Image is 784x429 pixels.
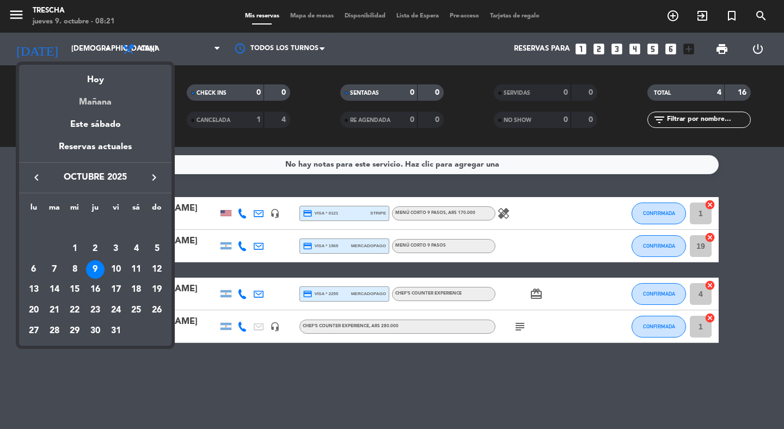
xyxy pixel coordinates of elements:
div: 11 [127,260,145,279]
td: 11 de octubre de 2025 [126,259,147,280]
td: 8 de octubre de 2025 [64,259,85,280]
td: 30 de octubre de 2025 [85,321,106,341]
td: 22 de octubre de 2025 [64,300,85,321]
div: 12 [148,260,166,279]
div: 1 [65,240,84,258]
td: 13 de octubre de 2025 [23,279,44,300]
th: lunes [23,201,44,218]
div: Reservas actuales [19,140,171,162]
td: 19 de octubre de 2025 [146,279,167,300]
div: 26 [148,301,166,320]
div: 18 [127,280,145,299]
td: 27 de octubre de 2025 [23,321,44,341]
div: 29 [65,322,84,340]
div: 4 [127,240,145,258]
div: 30 [86,322,105,340]
i: keyboard_arrow_right [148,171,161,184]
td: 20 de octubre de 2025 [23,300,44,321]
div: 3 [107,240,125,258]
td: 24 de octubre de 2025 [106,300,126,321]
td: 18 de octubre de 2025 [126,279,147,300]
td: 6 de octubre de 2025 [23,259,44,280]
td: 21 de octubre de 2025 [44,300,65,321]
td: 1 de octubre de 2025 [64,238,85,259]
td: 5 de octubre de 2025 [146,238,167,259]
div: 31 [107,322,125,340]
span: octubre 2025 [46,170,144,185]
div: 21 [45,301,64,320]
div: 9 [86,260,105,279]
div: 24 [107,301,125,320]
div: 28 [45,322,64,340]
i: keyboard_arrow_left [30,171,43,184]
div: 20 [24,301,43,320]
div: 15 [65,280,84,299]
div: 2 [86,240,105,258]
th: jueves [85,201,106,218]
th: sábado [126,201,147,218]
div: Este sábado [19,109,171,140]
td: 26 de octubre de 2025 [146,300,167,321]
td: 16 de octubre de 2025 [85,279,106,300]
td: 3 de octubre de 2025 [106,238,126,259]
th: miércoles [64,201,85,218]
td: 29 de octubre de 2025 [64,321,85,341]
div: 7 [45,260,64,279]
th: domingo [146,201,167,218]
div: 25 [127,301,145,320]
div: 6 [24,260,43,279]
div: 17 [107,280,125,299]
th: viernes [106,201,126,218]
div: Hoy [19,65,171,87]
td: 2 de octubre de 2025 [85,238,106,259]
div: 16 [86,280,105,299]
td: 31 de octubre de 2025 [106,321,126,341]
td: 15 de octubre de 2025 [64,279,85,300]
div: 5 [148,240,166,258]
td: 23 de octubre de 2025 [85,300,106,321]
div: 19 [148,280,166,299]
button: keyboard_arrow_left [27,170,46,185]
div: Mañana [19,87,171,109]
button: keyboard_arrow_right [144,170,164,185]
div: 14 [45,280,64,299]
div: 10 [107,260,125,279]
td: 4 de octubre de 2025 [126,238,147,259]
td: 28 de octubre de 2025 [44,321,65,341]
th: martes [44,201,65,218]
div: 22 [65,301,84,320]
td: 9 de octubre de 2025 [85,259,106,280]
td: 14 de octubre de 2025 [44,279,65,300]
td: 10 de octubre de 2025 [106,259,126,280]
td: 12 de octubre de 2025 [146,259,167,280]
div: 13 [24,280,43,299]
td: 25 de octubre de 2025 [126,300,147,321]
td: 7 de octubre de 2025 [44,259,65,280]
div: 8 [65,260,84,279]
td: 17 de octubre de 2025 [106,279,126,300]
div: 23 [86,301,105,320]
div: 27 [24,322,43,340]
td: OCT. [23,218,167,238]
